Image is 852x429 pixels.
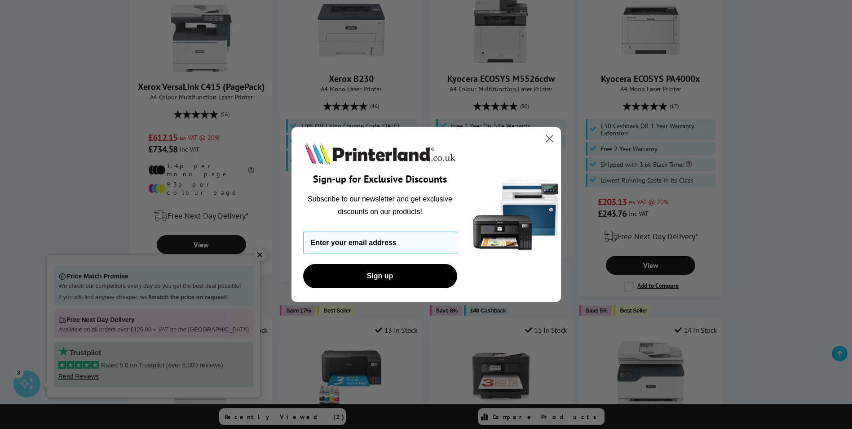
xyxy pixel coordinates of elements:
span: Sign-up for Exclusive Discounts [313,173,447,185]
input: Enter your email address [303,232,457,254]
img: Printerland.co.uk [303,141,457,166]
button: Close dialog [542,131,557,147]
button: Sign up [303,264,457,288]
span: Subscribe to our newsletter and get exclusive discounts on our products! [308,195,452,215]
img: 5290a21f-4df8-4860-95f4-ea1e8d0e8904.png [471,127,561,302]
